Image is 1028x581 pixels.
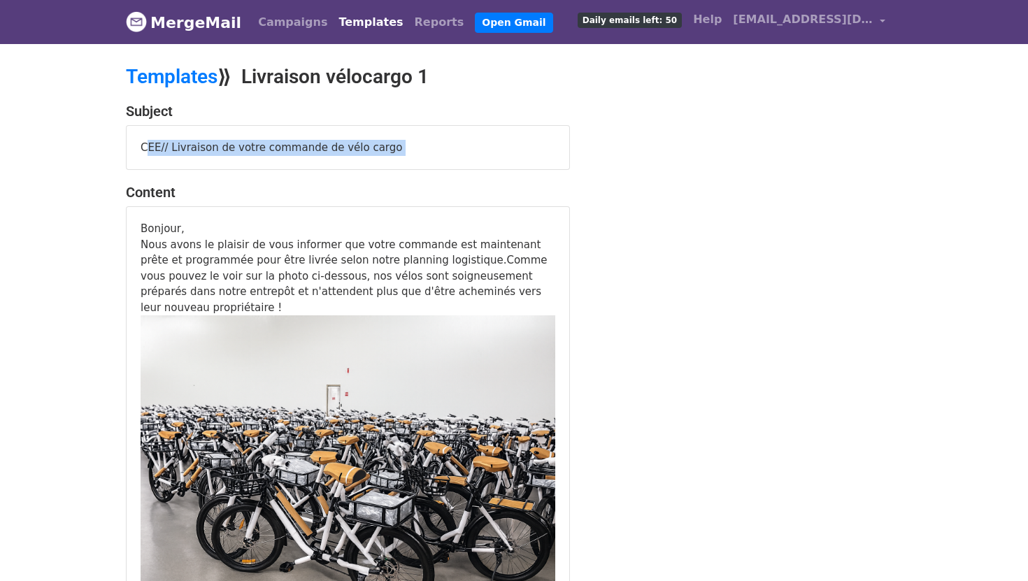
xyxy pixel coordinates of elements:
[958,514,1028,581] iframe: Chat Widget
[126,65,636,89] h2: ⟫ Livraison vélocargo 1
[126,103,570,120] h4: Subject
[572,6,687,34] a: Daily emails left: 50
[126,11,147,32] img: MergeMail logo
[958,514,1028,581] div: Widget de chat
[252,8,333,36] a: Campaigns
[409,8,470,36] a: Reports
[126,184,570,201] h4: Content
[126,65,217,88] a: Templates
[578,13,682,28] span: Daily emails left: 50
[733,11,873,28] span: [EMAIL_ADDRESS][DOMAIN_NAME]
[333,8,408,36] a: Templates
[126,8,241,37] a: MergeMail
[127,126,569,170] div: CEE// Livraison de votre commande de vélo cargo
[687,6,727,34] a: Help
[727,6,891,38] a: [EMAIL_ADDRESS][DOMAIN_NAME]
[475,13,552,33] a: Open Gmail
